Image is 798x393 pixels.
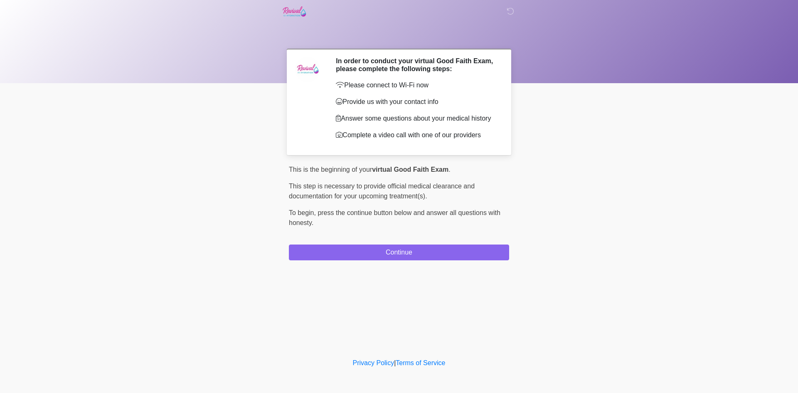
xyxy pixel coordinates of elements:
h1: ‎ ‎ ‎ [283,30,515,45]
span: press the continue button below and answer all questions with honesty. [289,209,500,226]
p: Please connect to Wi-Fi now [336,80,497,90]
a: | [394,359,396,366]
img: Revival IV Hydration Logo [281,6,308,17]
a: Privacy Policy [353,359,394,366]
p: Provide us with your contact info [336,97,497,107]
span: This step is necessary to provide official medical clearance and documentation for your upcoming ... [289,183,475,200]
img: Agent Avatar [295,57,320,82]
h2: In order to conduct your virtual Good Faith Exam, please complete the following steps: [336,57,497,73]
span: This is the beginning of your [289,166,372,173]
span: . [448,166,450,173]
p: Answer some questions about your medical history [336,114,497,124]
a: Terms of Service [396,359,445,366]
span: To begin, [289,209,318,216]
p: Complete a video call with one of our providers [336,130,497,140]
button: Continue [289,245,509,260]
strong: virtual Good Faith Exam [372,166,448,173]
